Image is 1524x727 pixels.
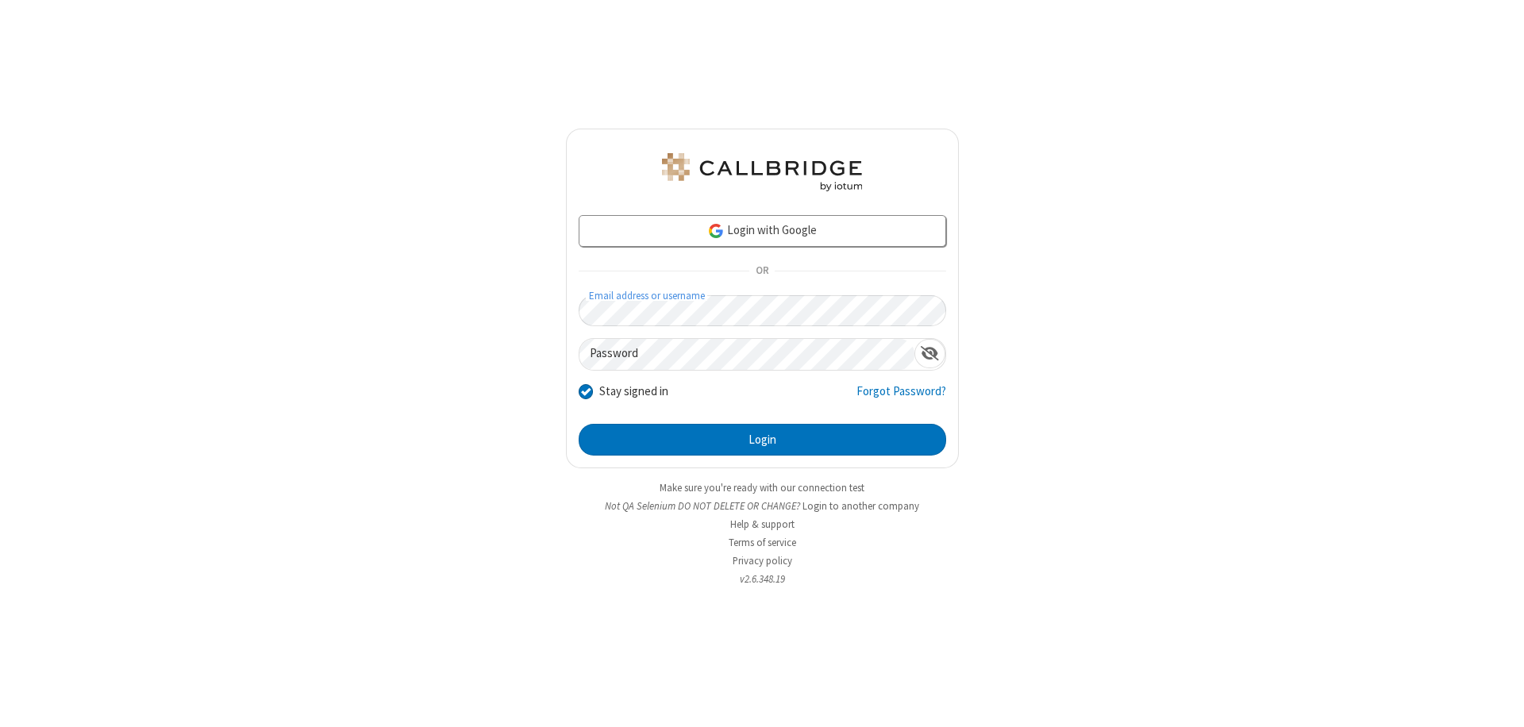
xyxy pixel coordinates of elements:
a: Terms of service [729,536,796,549]
label: Stay signed in [599,383,668,401]
a: Forgot Password? [856,383,946,413]
button: Login to another company [802,498,919,514]
input: Email address or username [579,295,946,326]
button: Login [579,424,946,456]
img: QA Selenium DO NOT DELETE OR CHANGE [659,153,865,191]
a: Help & support [730,517,795,531]
a: Privacy policy [733,554,792,567]
a: Login with Google [579,215,946,247]
li: v2.6.348.19 [566,571,959,587]
li: Not QA Selenium DO NOT DELETE OR CHANGE? [566,498,959,514]
input: Password [579,339,914,370]
div: Show password [914,339,945,368]
img: google-icon.png [707,222,725,240]
a: Make sure you're ready with our connection test [660,481,864,494]
span: OR [749,260,775,283]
